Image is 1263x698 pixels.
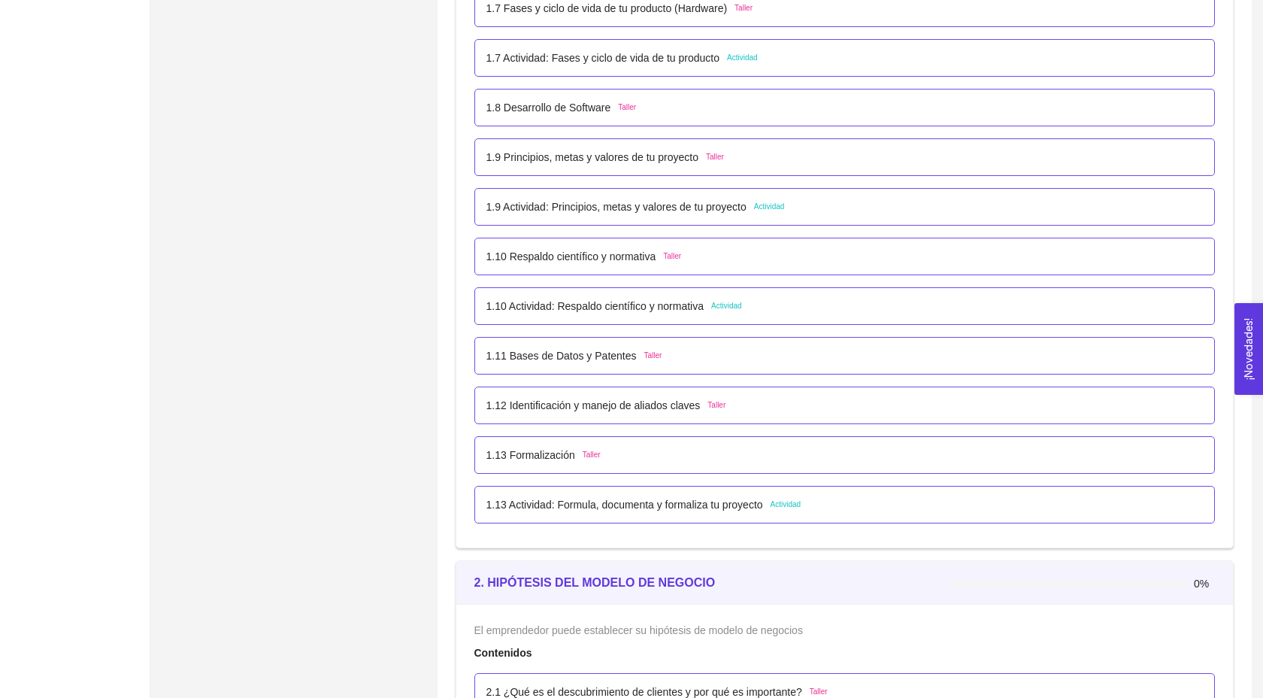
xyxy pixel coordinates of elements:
span: Actividad [711,300,742,312]
strong: 2. HIPÓTESIS DEL MODELO DE NEGOCIO [474,576,716,589]
p: 1.8 Desarrollo de Software [486,99,611,116]
p: 1.13 Actividad: Formula, documenta y formaliza tu proyecto [486,496,763,513]
span: El emprendedor puede establecer su hipótesis de modelo de negocios [474,624,803,636]
p: 1.9 Principios, metas y valores de tu proyecto [486,149,698,165]
button: Open Feedback Widget [1234,303,1263,395]
span: Taller [663,250,681,263]
p: 1.11 Bases de Datos y Patentes [486,347,637,364]
p: 1.10 Respaldo científico y normativa [486,248,656,265]
span: Taller [644,350,662,362]
span: Taller [706,151,724,163]
p: 1.10 Actividad: Respaldo científico y normativa [486,298,704,314]
p: 1.9 Actividad: Principios, metas y valores de tu proyecto [486,199,747,215]
span: Taller [810,686,828,698]
p: 1.7 Actividad: Fases y ciclo de vida de tu producto [486,50,720,66]
span: Taller [707,399,725,411]
span: Actividad [771,499,801,511]
span: Actividad [754,201,785,213]
span: 0% [1194,578,1215,589]
span: Taller [734,2,753,14]
p: 1.13 Formalización [486,447,575,463]
span: Taller [618,102,636,114]
span: Actividad [727,52,758,64]
span: Taller [583,449,601,461]
p: 1.12 Identificación y manejo de aliados claves [486,397,701,414]
strong: Contenidos [474,647,532,659]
